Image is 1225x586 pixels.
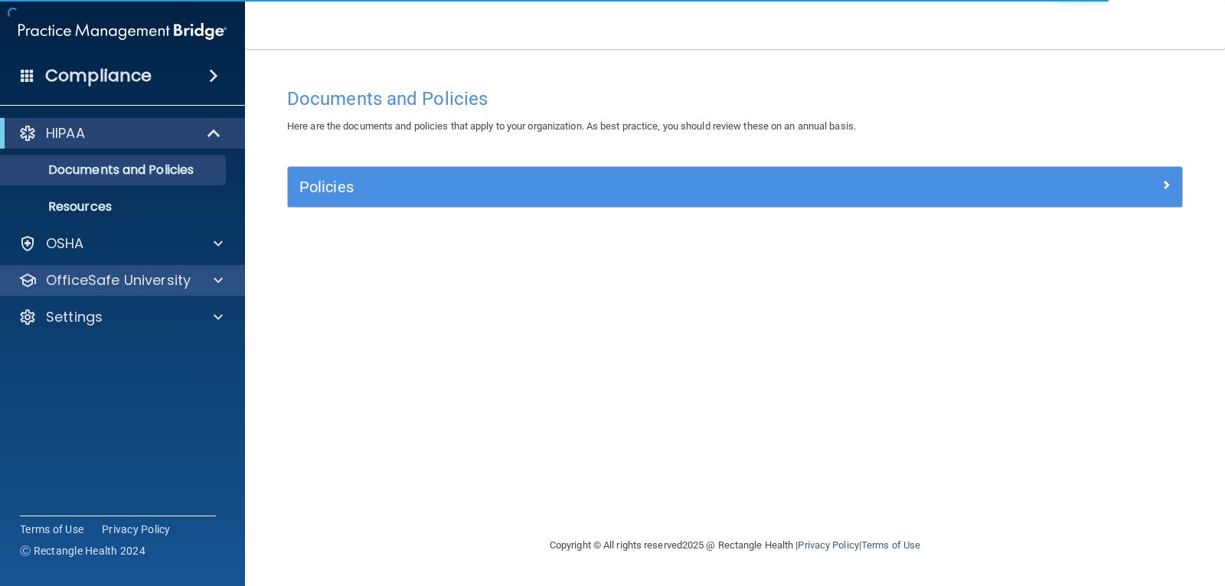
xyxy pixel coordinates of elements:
[287,89,1183,109] h4: Documents and Policies
[798,539,858,551] a: Privacy Policy
[287,120,856,132] span: Here are the documents and policies that apply to your organization. As best practice, you should...
[10,162,219,178] p: Documents and Policies
[456,521,1014,570] div: Copyright © All rights reserved 2025 @ Rectangle Health | |
[46,271,191,290] p: OfficeSafe University
[46,124,85,142] p: HIPAA
[299,178,947,195] h5: Policies
[46,308,103,326] p: Settings
[18,308,223,326] a: Settings
[960,477,1207,539] iframe: Drift Widget Chat Controller
[18,234,223,253] a: OSHA
[20,543,145,558] span: Ⓒ Rectangle Health 2024
[18,271,223,290] a: OfficeSafe University
[299,175,1171,199] a: Policies
[861,539,920,551] a: Terms of Use
[46,234,84,253] p: OSHA
[102,522,171,537] a: Privacy Policy
[18,124,222,142] a: HIPAA
[18,16,227,47] img: PMB logo
[45,65,152,87] h4: Compliance
[10,199,219,214] p: Resources
[20,522,83,537] a: Terms of Use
